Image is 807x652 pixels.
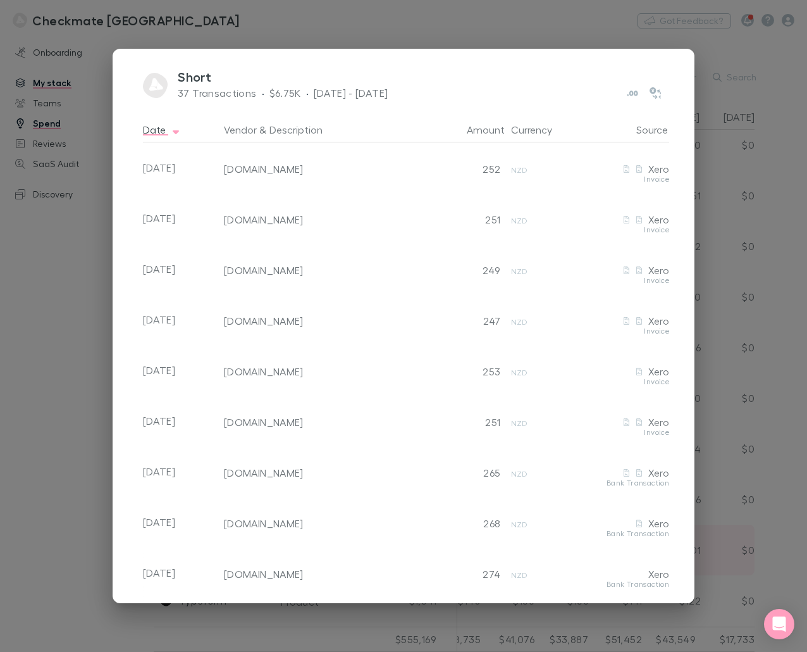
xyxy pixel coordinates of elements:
div: [DATE] [143,598,219,649]
img: Short.io's Logo [143,73,168,98]
div: [DATE] [143,193,219,244]
div: & [224,117,425,142]
div: 268 [435,497,501,530]
button: XeroInvoice-7dc885d6-5397-49ca-bf43-c261ca0d5bc7_Receipt-2675-3425.pdf [632,416,645,429]
div: [DOMAIN_NAME] [224,315,425,327]
div: [DOMAIN_NAME] [224,213,425,226]
h3: Short [178,69,664,84]
div: [DOMAIN_NAME] [224,416,425,429]
div: Xero [558,142,670,175]
div: 265 [435,446,501,479]
div: Xero [558,294,670,327]
div: [DOMAIN_NAME] [224,365,425,378]
button: XeroInvoice-18256273-fc56-4c10-9148-791ac7e55edb_Invoice-2B3E6686-0039.pdf [620,213,632,226]
div: [DOMAIN_NAME] [224,467,425,479]
button: Source [636,117,683,142]
div: Xero [558,193,670,226]
button: XeroInvoice-0e42792d-853f-478b-a9c8-a5b31e129d0a_Invoice-2B3E6686-0038.pdf [620,264,632,277]
div: Xero [558,446,670,479]
button: XeroInvoice-06349b5c-2855-464a-84ae-4b3fe7a8365c_Receipt-2717-5638.pdf [632,163,645,175]
p: $6.75K [269,85,301,101]
div: NZD [511,345,548,378]
div: NZD [511,142,548,175]
div: [DATE] [143,142,219,193]
button: XeroInvoice-18256273-fc56-4c10-9148-791ac7e55edb_Receipt-2664-0412.pdf [632,213,645,226]
div: [DATE] [143,497,219,548]
button: XeroTransaction-50f76767-d28a-4867-99d0-1cfcf00bb59a_Invoice-2B3E6686-0033.pdf [632,517,645,530]
p: [DATE] - [DATE] [314,85,388,101]
div: Xero [558,598,670,631]
button: XeroTransaction-c4449eb8-cf50-4fde-91fe-a7a21111489b_Receipt-2326-9443.pdf [632,467,645,479]
button: Show decimals [624,84,641,102]
div: [DOMAIN_NAME] [224,163,425,175]
div: Xero [558,244,670,277]
div: Invoice [558,429,670,446]
div: NZD [511,446,548,479]
div: 247 [435,294,501,327]
div: NZD [511,294,548,327]
div: Invoice [558,226,670,244]
div: Xero [558,548,670,580]
div: NZD [511,396,548,429]
div: Xero [558,345,670,378]
div: 249 [435,244,501,277]
button: Vendor [224,117,257,142]
div: 253 [435,345,501,378]
div: [DATE] [143,396,219,446]
div: NZD [511,244,548,277]
div: 251 [435,193,501,226]
div: [DATE] [143,244,219,294]
div: NZD [511,497,548,530]
button: Description [269,117,323,142]
div: [DATE] [143,548,219,598]
div: [DOMAIN_NAME] [224,264,425,277]
button: XeroInvoice-06349b5c-2855-464a-84ae-4b3fe7a8365c_Invoice-2B3E6686-0040.pdf [620,163,632,175]
div: NZD [511,598,548,631]
div: Invoice [558,277,670,294]
div: Invoice [558,327,670,345]
div: Bank Transaction [558,530,670,548]
p: 37 Transactions [178,85,257,101]
button: Date [143,117,181,142]
div: Xero [558,396,670,429]
div: [DATE] [143,446,219,497]
div: NZD [511,193,548,226]
div: 252 [435,142,501,175]
button: XeroInvoice-f6c37a9a-d1cb-45d5-9f31-2844b46d2acd_Receipt-2658-4473.pdf [632,315,645,327]
div: [DATE] [143,294,219,345]
div: 251 [435,396,501,429]
button: XeroInvoice-7dc885d6-5397-49ca-bf43-c261ca0d5bc7_Invoice-2B3E6686-0035.pdf [620,416,632,429]
div: · [262,85,264,101]
div: Xero [558,497,670,530]
div: 274 [435,548,501,580]
div: Bank Transaction [558,580,670,598]
button: Amount [467,117,520,142]
div: · [306,85,309,101]
div: 265 [435,598,501,631]
button: XeroInvoice-29eb90c3-0fe7-492b-adac-b3855f1ec9f4_Invoice-2B3E6686-0036.pdf [632,365,645,378]
div: Bank Transaction [558,479,670,497]
button: XeroInvoice-f6c37a9a-d1cb-45d5-9f31-2844b46d2acd_Invoice-2B3E6686-0037.pdf [620,315,632,327]
div: Invoice [558,378,670,396]
div: Open Intercom Messenger [764,609,794,639]
div: [DOMAIN_NAME] [224,517,425,530]
div: [DATE] [143,345,219,396]
button: XeroTransaction-c4449eb8-cf50-4fde-91fe-a7a21111489b_Invoice-2B3E6686-0034.pdf [620,467,632,479]
div: Invoice [558,175,670,193]
button: XeroInvoice-0e42792d-853f-478b-a9c8-a5b31e129d0a_Receipt-2545-7142.pdf [632,264,645,277]
div: [DOMAIN_NAME] [224,568,425,580]
button: Show source currency [646,84,664,102]
div: NZD [511,548,548,580]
